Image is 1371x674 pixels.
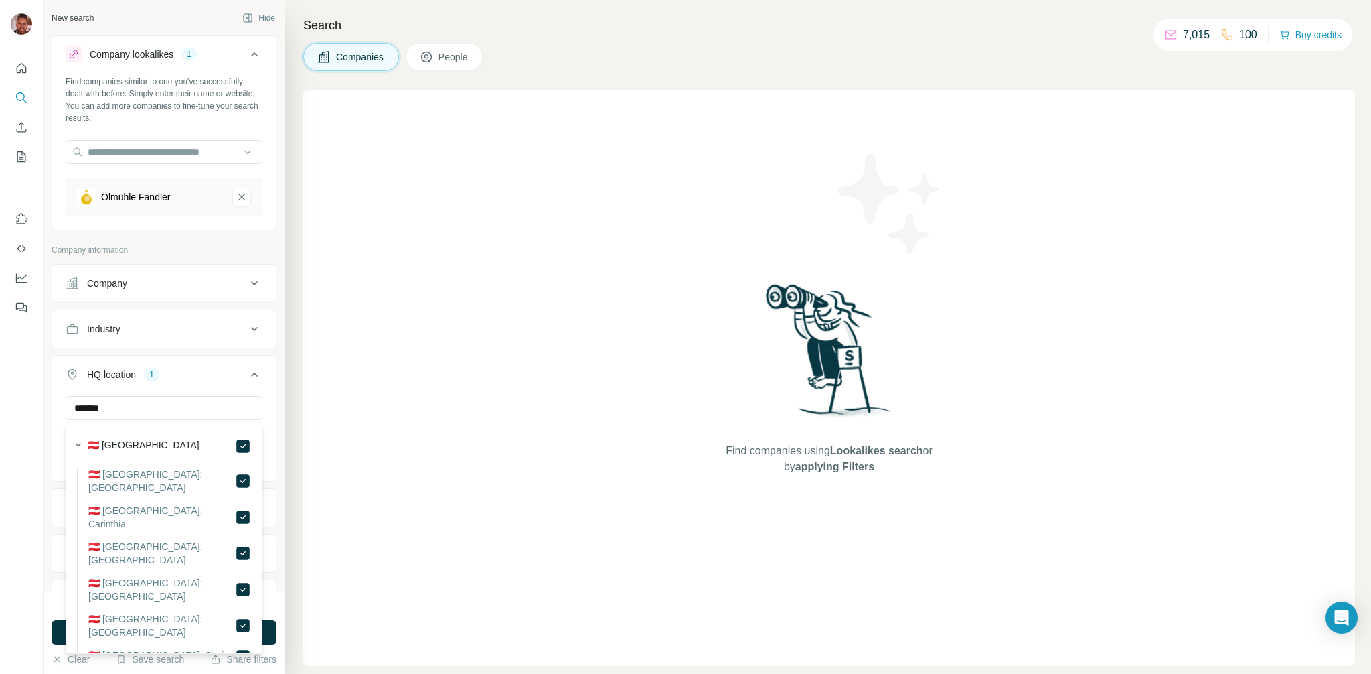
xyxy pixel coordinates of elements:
button: Technologies [52,583,276,615]
div: Open Intercom Messenger [1325,602,1358,634]
p: 7,015 [1183,27,1210,43]
span: Companies [336,50,385,64]
button: Feedback [11,295,32,320]
span: applying Filters [795,461,874,472]
span: People [438,50,469,64]
img: Surfe Illustration - Stars [829,143,950,264]
button: Save search [116,653,184,666]
button: Run search [52,620,276,645]
img: Ölmühle Fandler-logo [77,188,96,206]
div: 1 [144,368,159,381]
label: 🇦🇹 [GEOGRAPHIC_DATA]: [GEOGRAPHIC_DATA] [88,576,235,603]
button: Use Surfe API [11,237,32,261]
div: 1 [181,48,197,60]
label: 🇦🇹 [GEOGRAPHIC_DATA] [88,438,199,454]
button: Search [11,86,32,110]
button: Company [52,267,276,299]
label: 🇦🇹 [GEOGRAPHIC_DATA]: Styria [88,649,229,665]
span: Find companies using or by [722,443,936,475]
img: Surfe Illustration - Woman searching with binoculars [760,281,899,430]
label: 🇦🇹 [GEOGRAPHIC_DATA]: [GEOGRAPHIC_DATA] [88,468,235,494]
button: My lists [11,145,32,169]
div: Industry [87,322,120,336]
img: Avatar [11,13,32,35]
div: Find companies similar to one you've successfully dealt with before. Simply enter their name or w... [66,76,262,124]
label: 🇦🇹 [GEOGRAPHIC_DATA]: Carinthia [88,504,235,531]
button: Hide [233,8,285,28]
p: Company information [52,244,276,256]
button: Annual revenue ($) [52,492,276,524]
button: Buy credits [1279,25,1342,44]
div: Ölmühle Fandler [101,190,171,204]
button: Clear [52,653,90,666]
div: HQ location [87,368,136,381]
button: Dashboard [11,266,32,290]
button: Company lookalikes1 [52,38,276,76]
button: HQ location1 [52,358,276,396]
button: Industry [52,313,276,345]
p: 100 [1239,27,1257,43]
span: Lookalikes search [830,445,923,456]
label: 🇦🇹 [GEOGRAPHIC_DATA]: [GEOGRAPHIC_DATA] [88,612,235,639]
div: Company [87,277,127,290]
button: Quick start [11,56,32,80]
label: 🇦🇹 [GEOGRAPHIC_DATA]: [GEOGRAPHIC_DATA] [88,540,235,567]
button: Enrich CSV [11,115,32,139]
div: New search [52,12,94,24]
button: Share filters [210,653,276,666]
button: Employees (size) [52,537,276,569]
div: Company lookalikes [90,48,173,61]
button: Use Surfe on LinkedIn [11,207,32,231]
h4: Search [303,16,1355,35]
button: Ölmühle Fandler-remove-button [232,188,251,206]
